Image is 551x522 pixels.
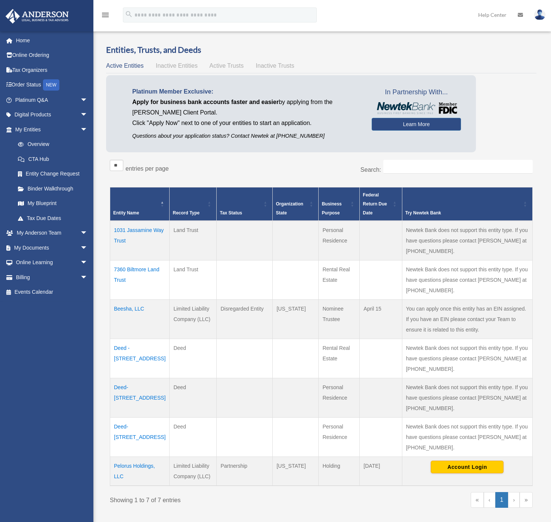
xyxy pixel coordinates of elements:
td: Limited Liability Company (LLC) [170,300,217,339]
a: Overview [10,137,92,152]
span: Active Entities [106,62,143,69]
span: Inactive Trusts [256,62,294,69]
a: Tax Due Dates [10,211,95,226]
td: Personal Residence [319,418,360,457]
p: Click "Apply Now" next to one of your entities to start an application. [132,118,360,128]
td: Deed- [STREET_ADDRESS] [110,378,170,418]
td: You can apply once this entity has an EIN assigned. If you have an EIN please contact your Team t... [402,300,532,339]
span: Active Trusts [210,62,244,69]
img: Anderson Advisors Platinum Portal [3,9,71,24]
td: Partnership [217,457,273,486]
a: My Blueprint [10,196,95,211]
a: Online Learningarrow_drop_down [5,255,99,270]
td: Nominee Trustee [319,300,360,339]
a: My Anderson Teamarrow_drop_down [5,226,99,241]
td: Newtek Bank does not support this entity type. If you have questions please contact [PERSON_NAME]... [402,378,532,418]
th: Organization State: Activate to sort [273,187,319,221]
td: Rental Real Estate [319,260,360,300]
a: Digital Productsarrow_drop_down [5,107,99,122]
td: 7360 Biltmore Land Trust [110,260,170,300]
span: Tax Status [220,210,242,216]
img: NewtekBankLogoSM.png [375,102,457,114]
td: Land Trust [170,221,217,260]
span: Business Purpose [322,201,341,216]
th: Tax Status: Activate to sort [217,187,273,221]
span: arrow_drop_down [80,226,95,241]
th: Federal Return Due Date: Activate to sort [360,187,402,221]
a: Account Login [431,464,504,470]
td: Newtek Bank does not support this entity type. If you have questions please contact [PERSON_NAME]... [402,339,532,378]
span: arrow_drop_down [80,107,95,123]
span: Entity Name [113,210,139,216]
label: Search: [360,167,381,173]
td: Deed [170,378,217,418]
a: Events Calendar [5,285,99,300]
p: Questions about your application status? Contact Newtek at [PHONE_NUMBER] [132,131,360,141]
a: Learn More [372,118,461,131]
td: Deed - [STREET_ADDRESS] [110,339,170,378]
th: Record Type: Activate to sort [170,187,217,221]
a: Billingarrow_drop_down [5,270,99,285]
a: Platinum Q&Aarrow_drop_down [5,92,99,107]
td: [US_STATE] [273,457,319,486]
span: arrow_drop_down [80,255,95,271]
button: Account Login [431,461,504,473]
th: Business Purpose: Activate to sort [319,187,360,221]
td: April 15 [360,300,402,339]
a: Online Ordering [5,48,99,63]
span: arrow_drop_down [80,240,95,256]
span: In Partnership With... [372,86,461,98]
span: Record Type [173,210,199,216]
p: by applying from the [PERSON_NAME] Client Portal. [132,97,360,118]
a: Entity Change Request [10,167,95,181]
a: My Entitiesarrow_drop_down [5,122,95,137]
a: Home [5,33,99,48]
td: [US_STATE] [273,300,319,339]
td: Limited Liability Company (LLC) [170,457,217,486]
span: Inactive Entities [156,62,198,69]
span: Apply for business bank accounts faster and easier [132,99,279,105]
td: Newtek Bank does not support this entity type. If you have questions please contact [PERSON_NAME]... [402,260,532,300]
td: Disregarded Entity [217,300,273,339]
a: CTA Hub [10,152,95,167]
td: Personal Residence [319,221,360,260]
i: menu [101,10,110,19]
div: Try Newtek Bank [405,208,521,217]
td: Rental Real Estate [319,339,360,378]
a: menu [101,13,110,19]
th: Try Newtek Bank : Activate to sort [402,187,532,221]
a: Binder Walkthrough [10,181,95,196]
td: Deed [170,418,217,457]
span: arrow_drop_down [80,122,95,137]
td: Deed- [STREET_ADDRESS] [110,418,170,457]
td: Land Trust [170,260,217,300]
td: Holding [319,457,360,486]
td: [DATE] [360,457,402,486]
a: My Documentsarrow_drop_down [5,240,99,255]
th: Entity Name: Activate to invert sorting [110,187,170,221]
td: Beesha, LLC [110,300,170,339]
td: Newtek Bank does not support this entity type. If you have questions please contact [PERSON_NAME]... [402,418,532,457]
td: Pelorus Holdings, LLC [110,457,170,486]
h3: Entities, Trusts, and Deeds [106,44,536,56]
p: Platinum Member Exclusive: [132,86,360,97]
td: 1031 Jassamine Way Trust [110,221,170,260]
a: First [471,492,484,508]
i: search [125,10,133,18]
a: Tax Organizers [5,62,99,77]
span: arrow_drop_down [80,92,95,108]
img: User Pic [534,9,545,20]
a: Order StatusNEW [5,77,99,93]
td: Newtek Bank does not support this entity type. If you have questions please contact [PERSON_NAME]... [402,221,532,260]
span: Organization State [276,201,303,216]
div: Showing 1 to 7 of 7 entries [110,492,316,506]
span: Federal Return Due Date [363,192,387,216]
div: NEW [43,79,59,91]
span: arrow_drop_down [80,270,95,285]
td: Personal Residence [319,378,360,418]
td: Deed [170,339,217,378]
label: entries per page [126,165,169,172]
